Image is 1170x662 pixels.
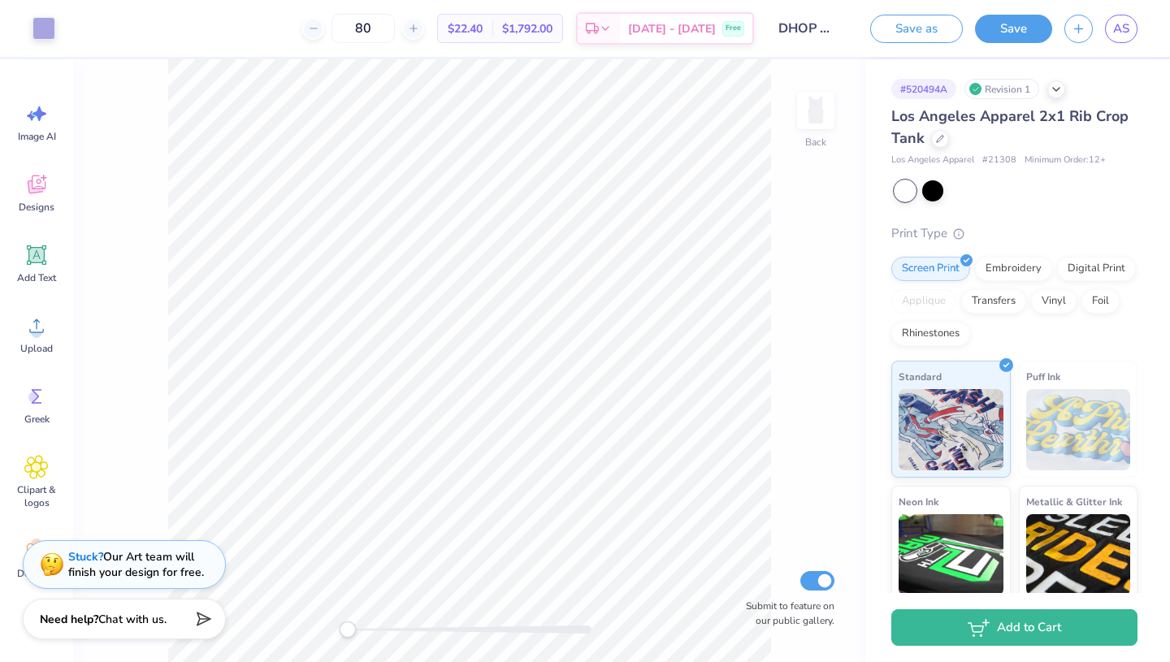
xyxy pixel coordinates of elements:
[891,154,974,167] span: Los Angeles Apparel
[98,612,167,627] span: Chat with us.
[1081,289,1120,314] div: Foil
[975,257,1052,281] div: Embroidery
[899,514,1003,595] img: Neon Ink
[891,609,1137,646] button: Add to Cart
[24,413,50,426] span: Greek
[17,271,56,284] span: Add Text
[1113,19,1129,38] span: AS
[982,154,1016,167] span: # 21308
[766,12,846,45] input: Untitled Design
[331,14,395,43] input: – –
[1026,389,1131,470] img: Puff Ink
[1026,493,1122,510] span: Metallic & Glitter Ink
[891,322,970,346] div: Rhinestones
[726,23,741,34] span: Free
[891,257,970,281] div: Screen Print
[891,79,956,99] div: # 520494A
[1026,368,1060,385] span: Puff Ink
[448,20,483,37] span: $22.40
[1026,514,1131,595] img: Metallic & Glitter Ink
[1105,15,1137,43] a: AS
[1057,257,1136,281] div: Digital Print
[975,15,1052,43] button: Save
[961,289,1026,314] div: Transfers
[737,599,834,628] label: Submit to feature on our public gallery.
[17,567,56,580] span: Decorate
[899,389,1003,470] img: Standard
[502,20,552,37] span: $1,792.00
[10,483,63,509] span: Clipart & logos
[68,549,204,580] div: Our Art team will finish your design for free.
[68,549,103,565] strong: Stuck?
[1031,289,1077,314] div: Vinyl
[870,15,963,43] button: Save as
[19,201,54,214] span: Designs
[899,493,938,510] span: Neon Ink
[964,79,1039,99] div: Revision 1
[1025,154,1106,167] span: Minimum Order: 12 +
[891,224,1137,243] div: Print Type
[20,342,53,355] span: Upload
[891,289,956,314] div: Applique
[40,612,98,627] strong: Need help?
[628,20,716,37] span: [DATE] - [DATE]
[891,106,1129,148] span: Los Angeles Apparel 2x1 Rib Crop Tank
[340,621,356,638] div: Accessibility label
[805,135,826,149] div: Back
[799,94,832,127] img: Back
[899,368,942,385] span: Standard
[18,130,56,143] span: Image AI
